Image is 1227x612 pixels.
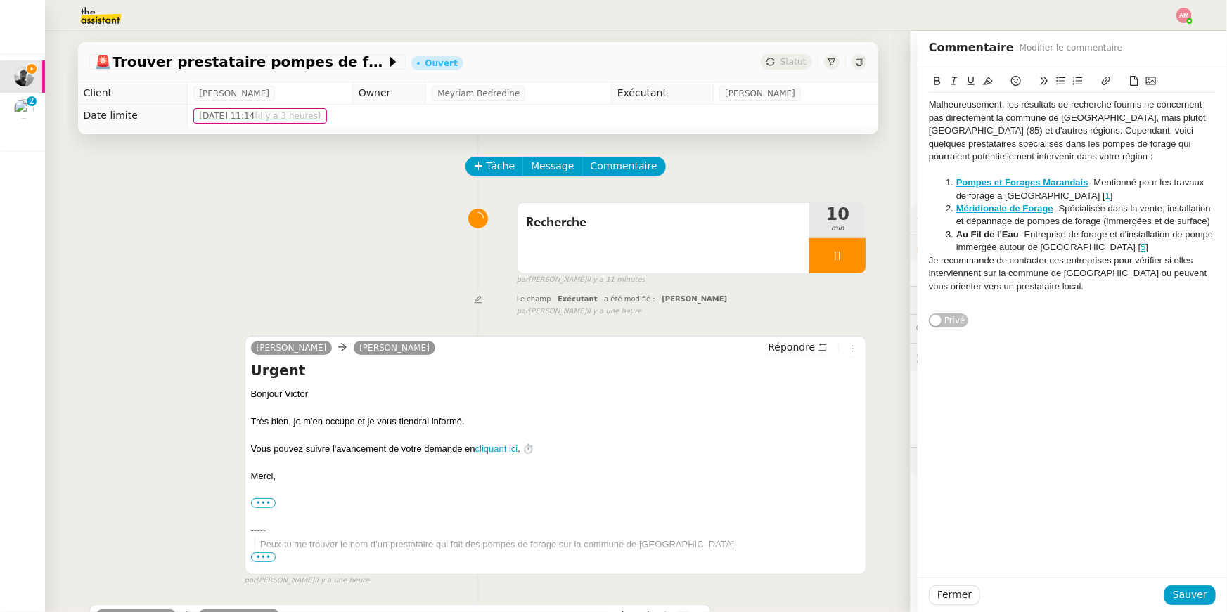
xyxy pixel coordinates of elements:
a: cliquant ici [475,443,518,454]
div: Peux-tu me trouver le nom d’un prestataire qui fait des pompes de forage sur la commune de [GEOGR... [260,538,860,592]
small: [PERSON_NAME] [517,274,645,286]
span: par [517,306,529,318]
img: users%2FdHO1iM5N2ObAeWsI96eSgBoqS9g1%2Favatar%2Fdownload.png [14,99,34,119]
strong: Au Fil de l'Eau [956,229,1019,240]
div: Merci, [251,469,861,483]
img: svg [1176,8,1192,23]
span: ⏲️ [916,294,1019,306]
button: Commentaire [582,157,666,176]
span: Commentaire [929,38,1014,58]
a: 5 [1141,242,1146,252]
div: ----- [251,523,861,538]
button: Privé [929,313,968,327]
span: [PERSON_NAME] [725,86,795,100]
h4: Urgent [251,360,861,380]
span: Meyriam Bedredine [437,86,520,100]
td: Date limite [78,105,188,127]
span: Recherche [526,212,802,233]
span: Sauver [1173,587,1207,603]
div: Je recommande de contacter ces entreprises pour vérifier si elles interviennent sur la commune de... [929,254,1216,293]
span: 🚨 [95,53,113,70]
span: (il y a 3 heures) [255,111,321,121]
a: Pompes et Forages Marandais [956,177,1088,188]
span: ⚙️ [916,211,989,227]
div: Malheureusement, les résultats de recherche fournis ne concernent pas directement la commune de [... [929,98,1216,163]
span: 10 [809,206,866,223]
span: [DATE] 11:14 [199,109,321,123]
span: Le champ [517,295,551,303]
button: Sauver [1164,585,1216,605]
div: Vous pouvez suivre l'avancement de votre demande en . ⏱️ [251,442,861,456]
div: 🕵️Autres demandes en cours 8 [911,344,1227,371]
span: a été modifié : [604,295,655,303]
span: il y a une heure [586,306,641,318]
span: Statut [780,57,807,67]
button: Fermer [929,585,980,605]
a: [PERSON_NAME] [354,341,435,354]
li: - Mentionné pour les travaux de forage à [GEOGRAPHIC_DATA] [ ] [943,176,1216,202]
span: il y a 11 minutes [586,274,645,286]
li: - Entreprise de forage et d'installation de pompe immergée autour de [GEOGRAPHIC_DATA] [ ] [943,228,1216,254]
div: Ouvert [425,59,458,67]
span: Fermer [937,587,972,603]
nz-badge-sup: 2 [27,96,37,106]
span: il y a une heure [314,575,369,587]
span: Répondre [768,340,815,354]
a: 1 [1105,190,1110,201]
span: ••• [251,552,276,562]
img: ee3399b4-027e-46f8-8bb8-fca30cb6f74c [14,67,34,86]
div: Très bien, je m'en occupe et je vous tiendrai informé. [251,415,861,429]
td: Exécutant [611,82,714,105]
span: 💬 [916,323,1006,334]
span: Privé [944,313,965,327]
span: 🔐 [916,239,1008,255]
span: 🧴 [916,455,960,467]
button: Répondre [763,339,833,355]
div: ⏲️Tâches 10:35 [911,287,1227,314]
li: - Spécialisée dans la vente, installation et dépannage de pompes de forage (immergées et de surface) [943,202,1216,228]
span: Commentaire [591,158,657,174]
span: Exécutant [558,295,598,303]
a: Méridionale de Forage [956,203,1053,214]
span: [PERSON_NAME] [199,86,269,100]
td: Owner [352,82,426,105]
button: Message [522,157,582,176]
span: par [245,575,257,587]
span: 🕵️ [916,351,1092,363]
button: Tâche [465,157,524,176]
div: 🧴Autres [911,448,1227,475]
label: ••• [251,498,276,508]
span: Trouver prestataire pompes de forage à [GEOGRAPHIC_DATA] [95,55,386,69]
div: 🔐Données client [911,233,1227,261]
span: Modifier le commentaire [1020,41,1123,55]
span: min [809,223,866,235]
div: ⚙️Procédures [911,205,1227,233]
span: [PERSON_NAME] [662,295,727,303]
span: Tâche [487,158,515,174]
td: Client [78,82,188,105]
span: Message [531,158,574,174]
small: [PERSON_NAME] [517,306,642,318]
a: [PERSON_NAME] [251,341,333,354]
span: par [517,274,529,286]
small: [PERSON_NAME] [245,575,370,587]
p: 2 [29,96,34,109]
div: 💬Commentaires [911,315,1227,342]
div: Bonjour Victor [251,387,861,401]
